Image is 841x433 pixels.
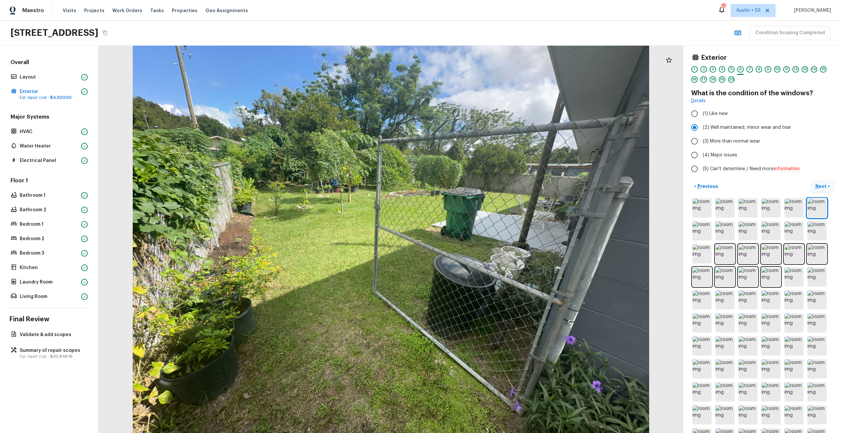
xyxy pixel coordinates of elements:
img: room img [693,382,712,401]
p: Laundry Room [20,279,79,285]
p: Summary of repair scopes [20,347,85,354]
img: room img [739,336,758,355]
img: room img [761,382,781,401]
img: room img [761,221,781,240]
img: room img [716,221,735,240]
img: room img [693,290,712,309]
p: Kitchen [20,264,79,271]
div: 2 [700,66,707,73]
h5: Floor 1 [9,177,89,186]
h2: [STREET_ADDRESS] [11,27,98,39]
img: room img [761,198,781,217]
img: room img [761,290,781,309]
img: room img [761,336,781,355]
img: room img [784,382,804,401]
img: room img [739,198,758,217]
img: room img [739,221,758,240]
h5: Overall [9,59,89,67]
span: Maestro [22,7,44,14]
span: (5) Can't determine / Need more [703,166,800,172]
div: 6 [737,66,744,73]
img: room img [761,405,781,424]
p: Living Room [20,293,79,300]
img: room img [807,336,827,355]
img: room img [807,405,827,424]
img: room img [784,244,804,263]
p: Bathroom 2 [20,207,79,213]
p: Est. repair cost - [20,95,79,100]
h4: What is the condition of the windows? [691,89,833,98]
img: room img [807,267,827,286]
img: room img [739,359,758,378]
div: 18 [710,76,716,83]
h4: Exterior [701,54,727,62]
img: room img [716,267,735,286]
p: Next [815,183,828,190]
div: 5 [728,66,735,73]
img: room img [693,244,712,263]
div: 16 [691,76,698,83]
img: room img [784,336,804,355]
p: Layout [20,74,79,80]
span: (3) More than normal wear [703,138,760,145]
div: 698 [721,4,726,11]
img: room img [807,221,827,240]
img: room img [693,336,712,355]
img: room img [807,290,827,309]
img: room img [761,244,781,263]
p: Est. repair cost - [20,354,85,359]
img: room img [716,405,735,424]
span: $30,846.16 [50,354,73,358]
p: Electrical Panel [20,157,79,164]
img: room img [807,313,827,332]
img: room img [693,405,712,424]
div: 4 [719,66,725,73]
p: Exterior [20,88,79,95]
div: 3 [710,66,716,73]
p: Previous [696,183,718,190]
p: Validate & add scopes [20,331,85,338]
span: (2) Well maintained, minor wear and tear [703,124,791,131]
img: room img [716,198,735,217]
img: room img [739,290,758,309]
img: room img [807,382,827,401]
img: room img [716,382,735,401]
span: Properties [172,7,197,14]
img: room img [716,359,735,378]
span: Visits [63,7,76,14]
span: Work Orders [112,7,142,14]
p: Bedroom 3 [20,250,79,257]
img: room img [693,198,712,217]
div: 19 [719,76,725,83]
img: room img [693,267,712,286]
img: room img [693,221,712,240]
div: 20 [728,76,735,83]
div: 10 [774,66,781,73]
img: room img [693,313,712,332]
img: room img [784,405,804,424]
img: room img [807,244,827,263]
div: 17 [700,76,707,83]
div: 11 [783,66,790,73]
img: room img [761,359,781,378]
h4: Final Review [9,315,89,324]
span: Tasks [150,8,164,13]
img: room img [784,198,804,217]
img: room img [716,336,735,355]
span: (4) Major issues [703,152,737,158]
span: (1) Like new [703,110,728,117]
div: 1 [691,66,698,73]
img: room img [716,313,735,332]
img: room img [716,244,735,263]
img: room img [784,221,804,240]
img: room img [807,198,827,217]
div: 12 [792,66,799,73]
span: Projects [84,7,104,14]
img: room img [739,405,758,424]
span: Austin + 59 [736,7,761,14]
button: Next> [812,181,833,192]
div: 8 [756,66,762,73]
img: room img [784,290,804,309]
img: room img [761,313,781,332]
span: $4,500.00 [50,96,72,100]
